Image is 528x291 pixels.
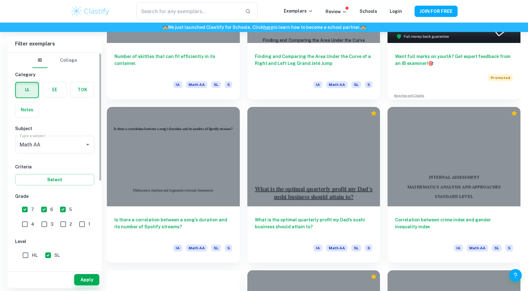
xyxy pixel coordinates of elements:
[371,273,377,280] div: Premium
[32,53,77,68] div: Filter type choice
[488,74,513,81] span: Promoted
[15,163,94,170] h6: Criteria
[15,102,39,117] button: Notes
[351,245,361,251] span: SL
[225,81,232,88] span: 5
[173,245,182,251] span: IA
[15,71,94,78] h6: Category
[365,81,372,88] span: 5
[313,245,322,251] span: IA
[1,24,527,31] h6: We just launched Clastify for Schools. Click to learn how to become a school partner.
[326,245,348,251] span: Math AA
[31,221,34,228] span: 4
[492,245,502,251] span: SL
[16,82,38,98] button: IA
[15,193,94,200] h6: Grade
[60,53,77,68] button: College
[255,53,373,74] h6: Finding and Comparing the Area Under the Curve of a Right and Left Leg Grand Jeté Jump
[511,110,517,116] div: Premium
[326,81,348,88] span: Math AA
[225,245,232,251] span: 5
[83,140,92,149] button: Open
[365,245,372,251] span: 6
[454,245,463,251] span: IA
[428,61,433,66] span: 🎯
[71,82,94,97] button: TOK
[31,206,34,213] span: 7
[351,81,361,88] span: SL
[15,174,94,185] button: Select
[360,9,377,14] a: Schools
[388,107,520,263] a: Correlation between crime index and gender inequality indexIAMath AASL5
[15,125,94,132] h6: Subject
[74,274,99,285] button: Apply
[32,252,38,259] span: HL
[32,53,47,68] button: IB
[395,53,513,67] h6: Want full marks on your IA ? Get expert feedback from an IB examiner!
[390,9,402,14] a: Login
[15,238,94,245] h6: Level
[395,216,513,237] h6: Correlation between crime index and gender inequality index
[43,82,66,97] button: EE
[186,245,207,251] span: Math AA
[247,107,380,263] a: What is the optimal quarterly profit my Dad’s sushi business should attain to?IAMath AASL6
[69,206,72,213] span: 5
[19,133,46,138] label: Type a subject
[69,221,72,228] span: 2
[371,110,377,116] div: Premium
[173,81,182,88] span: IA
[186,81,207,88] span: Math AA
[505,245,513,251] span: 5
[114,216,232,237] h6: Is there a correlation between a song’s duration and its number of Spotify streams?
[51,221,53,228] span: 3
[415,6,458,17] button: JOIN FOR FREE
[509,269,522,282] button: Help and Feedback
[255,216,373,237] h6: What is the optimal quarterly profit my Dad’s sushi business should attain to?
[284,8,313,14] p: Exemplars
[326,8,347,15] p: Review
[70,5,110,18] img: Clastify logo
[50,206,53,213] span: 6
[88,221,90,228] span: 1
[162,25,168,30] span: 🏫
[107,107,240,263] a: Is there a correlation between a song’s duration and its number of Spotify streams?IAMath AASL5
[211,245,221,251] span: SL
[360,25,366,30] span: 🏫
[467,245,488,251] span: Math AA
[211,81,221,88] span: SL
[263,25,273,30] a: here
[394,93,424,98] a: Advertise with Clastify
[313,81,322,88] span: IA
[8,35,102,53] h6: Filter exemplars
[136,3,240,20] input: Search for any exemplars...
[114,53,232,74] h6: Number of skittles that can fit efficiently in its container.
[54,252,60,259] span: SL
